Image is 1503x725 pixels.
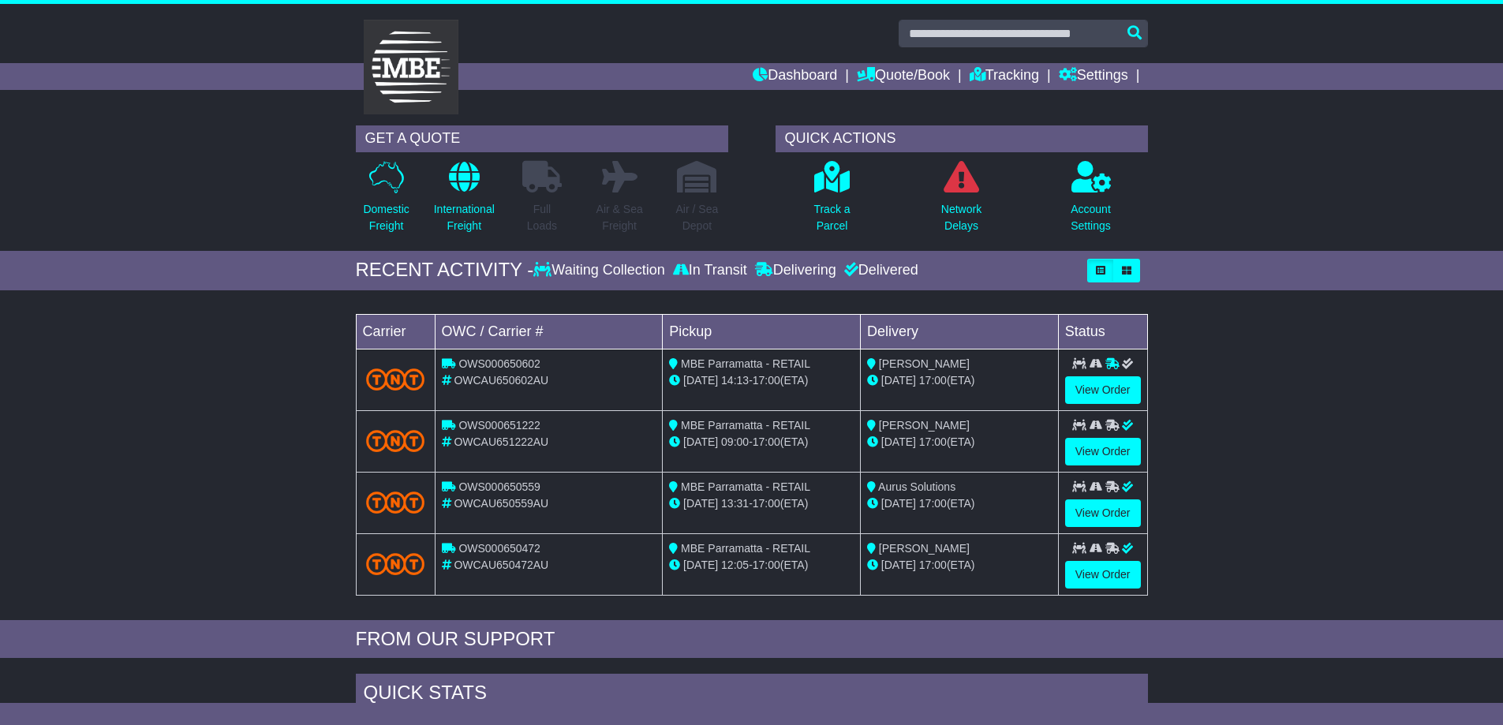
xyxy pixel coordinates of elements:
[356,259,534,282] div: RECENT ACTIVITY -
[813,160,851,243] a: Track aParcel
[683,497,718,510] span: [DATE]
[454,374,548,387] span: OWCAU650602AU
[776,125,1148,152] div: QUICK ACTIONS
[454,497,548,510] span: OWCAU650559AU
[435,314,663,349] td: OWC / Carrier #
[919,497,947,510] span: 17:00
[434,201,495,234] p: International Freight
[669,434,854,450] div: - (ETA)
[683,435,718,448] span: [DATE]
[683,374,718,387] span: [DATE]
[454,435,548,448] span: OWCAU651222AU
[753,63,837,90] a: Dashboard
[881,435,916,448] span: [DATE]
[919,374,947,387] span: 17:00
[669,262,751,279] div: In Transit
[433,160,495,243] a: InternationalFreight
[356,125,728,152] div: GET A QUOTE
[881,497,916,510] span: [DATE]
[879,419,970,432] span: [PERSON_NAME]
[970,63,1039,90] a: Tracking
[669,557,854,574] div: - (ETA)
[813,201,850,234] p: Track a Parcel
[1065,499,1141,527] a: View Order
[879,542,970,555] span: [PERSON_NAME]
[881,559,916,571] span: [DATE]
[362,160,409,243] a: DomesticFreight
[356,628,1148,651] div: FROM OUR SUPPORT
[522,201,562,234] p: Full Loads
[533,262,668,279] div: Waiting Collection
[454,559,548,571] span: OWCAU650472AU
[941,201,981,234] p: Network Delays
[751,262,840,279] div: Delivering
[356,314,435,349] td: Carrier
[1065,376,1141,404] a: View Order
[676,201,719,234] p: Air / Sea Depot
[1059,63,1128,90] a: Settings
[867,372,1052,389] div: (ETA)
[681,357,810,370] span: MBE Parramatta - RETAIL
[867,495,1052,512] div: (ETA)
[458,419,540,432] span: OWS000651222
[753,435,780,448] span: 17:00
[1058,314,1147,349] td: Status
[860,314,1058,349] td: Delivery
[1065,438,1141,465] a: View Order
[366,553,425,574] img: TNT_Domestic.png
[881,374,916,387] span: [DATE]
[596,201,643,234] p: Air & Sea Freight
[867,434,1052,450] div: (ETA)
[1065,561,1141,589] a: View Order
[721,559,749,571] span: 12:05
[363,201,409,234] p: Domestic Freight
[366,491,425,513] img: TNT_Domestic.png
[867,557,1052,574] div: (ETA)
[879,357,970,370] span: [PERSON_NAME]
[669,372,854,389] div: - (ETA)
[366,430,425,451] img: TNT_Domestic.png
[721,374,749,387] span: 14:13
[1070,160,1112,243] a: AccountSettings
[919,435,947,448] span: 17:00
[940,160,982,243] a: NetworkDelays
[663,314,861,349] td: Pickup
[753,559,780,571] span: 17:00
[1071,201,1111,234] p: Account Settings
[458,357,540,370] span: OWS000650602
[840,262,918,279] div: Delivered
[878,480,955,493] span: Aurus Solutions
[721,497,749,510] span: 13:31
[919,559,947,571] span: 17:00
[753,497,780,510] span: 17:00
[356,674,1148,716] div: Quick Stats
[366,368,425,390] img: TNT_Domestic.png
[753,374,780,387] span: 17:00
[458,542,540,555] span: OWS000650472
[681,542,810,555] span: MBE Parramatta - RETAIL
[681,480,810,493] span: MBE Parramatta - RETAIL
[681,419,810,432] span: MBE Parramatta - RETAIL
[683,559,718,571] span: [DATE]
[669,495,854,512] div: - (ETA)
[458,480,540,493] span: OWS000650559
[857,63,950,90] a: Quote/Book
[721,435,749,448] span: 09:00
